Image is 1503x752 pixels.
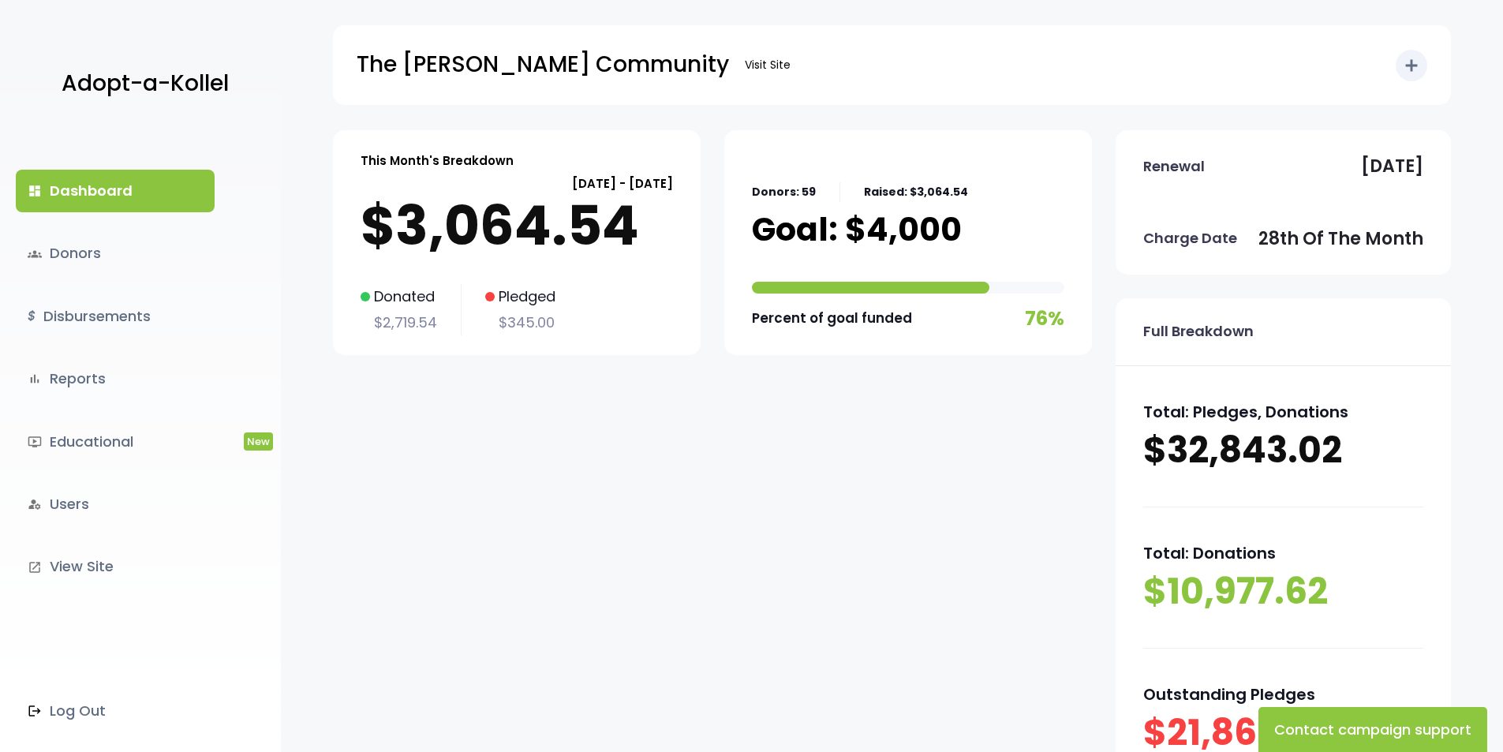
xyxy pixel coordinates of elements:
i: ondemand_video [28,435,42,449]
a: bar_chartReports [16,357,215,400]
p: 76% [1025,301,1064,335]
p: Total: Donations [1143,539,1423,567]
span: New [244,432,273,451]
p: Renewal [1143,154,1205,179]
p: Goal: $4,000 [752,210,962,249]
button: Contact campaign support [1258,707,1487,752]
button: add [1396,50,1427,81]
p: $32,843.02 [1143,426,1423,475]
p: [DATE] - [DATE] [361,173,673,194]
p: Donors: 59 [752,182,816,202]
p: Adopt-a-Kollel [62,64,229,103]
span: groups [28,247,42,261]
i: add [1402,56,1421,75]
p: Raised: $3,064.54 [864,182,968,202]
i: dashboard [28,184,42,198]
p: Outstanding Pledges [1143,680,1423,709]
p: Full Breakdown [1143,319,1254,344]
a: groupsDonors [16,232,215,275]
a: manage_accountsUsers [16,483,215,526]
p: $2,719.54 [361,310,437,335]
a: Adopt-a-Kollel [54,46,229,122]
i: $ [28,305,36,328]
a: $Disbursements [16,295,215,338]
a: launchView Site [16,545,215,588]
a: ondemand_videoEducationalNew [16,421,215,463]
i: bar_chart [28,372,42,386]
p: Total: Pledges, Donations [1143,398,1423,426]
a: Visit Site [737,50,798,80]
p: 28th of the month [1258,223,1423,255]
i: manage_accounts [28,497,42,511]
p: The [PERSON_NAME] Community [357,45,729,84]
p: Pledged [485,284,555,309]
p: [DATE] [1361,151,1423,182]
p: Charge Date [1143,226,1237,251]
i: launch [28,560,42,574]
p: This Month's Breakdown [361,150,514,171]
p: $345.00 [485,310,555,335]
a: dashboardDashboard [16,170,215,212]
p: $10,977.62 [1143,567,1423,616]
p: Percent of goal funded [752,306,912,331]
p: Donated [361,284,437,309]
p: $3,064.54 [361,194,673,257]
a: Log Out [16,690,215,732]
